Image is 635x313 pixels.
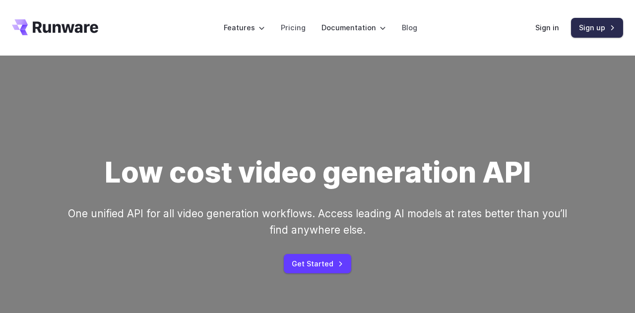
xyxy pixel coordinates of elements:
a: Go to / [12,19,98,35]
a: Get Started [284,254,351,273]
h1: Low cost video generation API [105,155,531,189]
a: Blog [402,22,417,33]
label: Documentation [321,22,386,33]
a: Sign in [535,22,559,33]
a: Pricing [281,22,306,33]
a: Sign up [571,18,623,37]
p: One unified API for all video generation workflows. Access leading AI models at rates better than... [63,205,571,239]
label: Features [224,22,265,33]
